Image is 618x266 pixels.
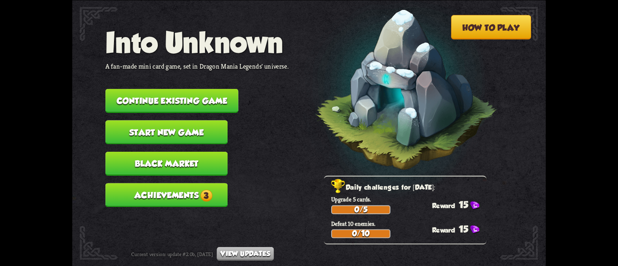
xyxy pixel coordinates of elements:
div: 15 [432,224,486,234]
button: Continue existing game [105,89,238,112]
button: Black Market [105,151,228,175]
p: Defeat 10 enemies. [331,219,487,227]
div: Current version: update #2.0b, [DATE] [131,247,274,260]
div: 0/10 [332,230,390,237]
h1: Into Unknown [105,26,289,58]
div: 0/5 [332,206,390,213]
h2: Daily challenges for [DATE]: [331,182,487,193]
span: 3 [200,189,212,201]
div: 15 [432,199,486,210]
button: How to play [451,15,531,39]
p: Upgrade 5 cards. [331,196,487,203]
img: Golden_Trophy_Icon.png [331,179,346,194]
button: Start new game [105,120,228,144]
button: Achievements3 [105,183,228,207]
button: View updates [217,247,274,260]
p: A fan-made mini card game, set in Dragon Mania Legends' universe. [105,62,289,70]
